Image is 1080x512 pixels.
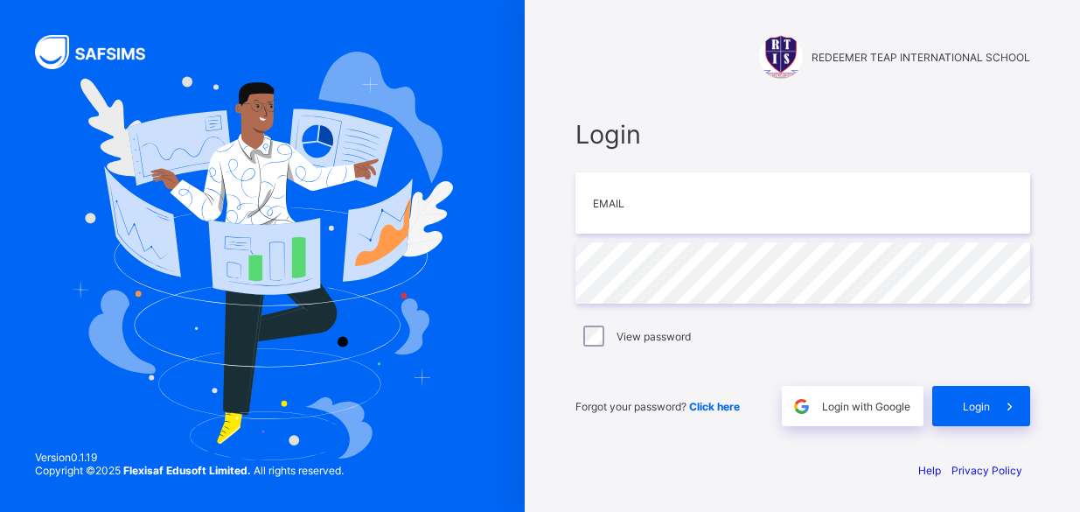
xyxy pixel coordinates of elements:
[951,464,1022,477] a: Privacy Policy
[123,464,251,477] strong: Flexisaf Edusoft Limited.
[617,330,691,343] label: View password
[575,400,740,413] span: Forgot your password?
[822,400,910,413] span: Login with Google
[35,464,344,477] span: Copyright © 2025 All rights reserved.
[72,52,452,461] img: Hero Image
[689,400,740,413] a: Click here
[35,35,166,69] img: SAFSIMS Logo
[918,464,941,477] a: Help
[791,396,812,417] img: google.396cfc9801f0270233282035f929180a.svg
[35,451,344,464] span: Version 0.1.19
[812,51,1030,64] span: REDEEMER TEAP INTERNATIONAL SCHOOL
[963,400,990,413] span: Login
[575,119,1030,150] span: Login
